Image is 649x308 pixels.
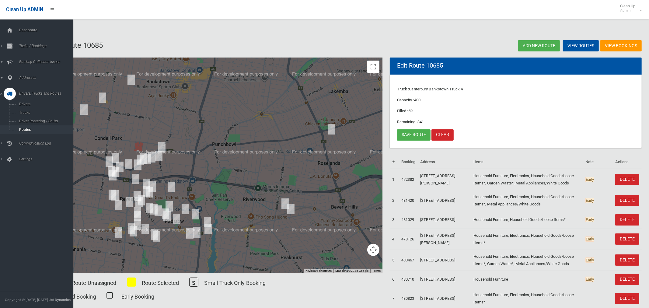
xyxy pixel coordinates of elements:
[159,206,172,221] div: 6 Pyramid Avenue, PADSTOW NSW 2211
[135,193,148,208] div: 4A Robyn Street, REVESBY NSW 2212
[471,271,583,288] td: Household Furniture
[142,278,179,288] p: Route Selected
[6,7,43,12] span: Clean Up ADMIN
[17,44,73,48] span: Tasks / Bookings
[390,169,399,190] td: 1
[585,177,594,182] span: Early
[615,254,639,266] a: DELETE
[131,208,144,224] div: 9 Flood Avenue, REVESBY NSW 2212
[134,152,147,167] div: 260 Canterbury Road, REVESBY NSW 2212
[390,155,399,169] th: #
[191,225,203,240] div: 31 Astley Avenue, PADSTOW NSW 2211
[390,250,399,271] td: 5
[372,269,381,272] a: Terms (opens in new tab)
[27,41,331,49] h2: Edit route: Route 10685
[585,236,594,242] span: Early
[585,217,594,222] span: Early
[471,169,583,190] td: Household Furniture, Electronics, Household Goods/Loose Items*, Garden Waste*, Metal Appliances/W...
[585,198,594,203] span: Early
[585,277,594,282] span: Early
[153,148,165,163] div: 11 Napoli Street, PADSTOW NSW 2211
[105,164,117,179] div: 38 Ely Street, REVESBY NSW 2212
[156,140,168,155] div: 7A Gibson Avenue, PADSTOW NSW 2211
[615,274,639,285] a: DELETE
[471,155,583,169] th: Items
[390,60,450,72] header: Edit Route 10685
[165,179,177,194] div: 1 Halcyon Avenue, PADSTOW NSW 2211
[617,4,641,13] span: Clean Up
[418,190,471,211] td: [STREET_ADDRESS]
[133,194,145,209] div: 14 Robyn Street, REVESBY NSW 2212
[418,155,471,169] th: Address
[418,229,471,250] td: [STREET_ADDRESS][PERSON_NAME]
[161,208,173,223] div: 139 Arab Road, PADSTOW NSW 2211
[5,298,48,302] span: Copyright © [DATE]-[DATE]
[141,176,153,191] div: 3A Dove Street, REVESBY NSW 2212
[613,155,642,169] th: Actions
[431,129,454,141] a: Clear
[17,141,73,145] span: Communication Log
[615,174,639,185] a: DELETE
[418,271,471,288] td: [STREET_ADDRESS]
[123,156,135,172] div: 2c Victoria Street, REVESBY NSW 2212
[418,250,471,271] td: [STREET_ADDRESS]
[146,179,158,194] div: 52 Ronald Street, PADSTOW NSW 2211
[518,40,560,51] a: Add new route
[471,190,583,211] td: Household Furniture, Electronics, Household Goods/Loose Items*, Metal Appliances/White Goods
[600,40,642,51] a: View Bookings
[414,98,420,102] span: 400
[471,250,583,271] td: Household Furniture, Electronics, Household Goods/Loose Items*, Garden Waste*, Metal Appliances/W...
[110,150,122,166] div: 1 Ely Street, REVESBY NSW 2212
[125,72,137,87] div: 90 William Street, CONDELL PARK NSW 2200
[179,201,191,217] div: 2/95 Iberia Street, PADSTOW NSW 2211
[367,61,379,73] button: Toggle fullscreen view
[123,194,135,210] div: 118 The River Road, REVESBY NSW 2212
[106,187,118,202] div: 108 Sherwood Street, REVESBY NSW 2212
[390,211,399,229] td: 3
[279,196,291,211] div: 28 Iluka Street, RIVERWOOD NSW 2210
[148,227,161,242] div: 15 Baldwin Street, PADSTOW NSW 2211
[131,217,144,232] div: 10 Murphy Street, REVESBY NSW 2212
[399,190,418,211] td: 481420
[140,184,152,199] div: 1C Langdale Avenue, REVESBY NSW 2212
[184,226,196,241] div: 12 Astley Avenue, PADSTOW NSW 2211
[620,8,635,13] small: Admin
[17,102,68,106] span: Drivers
[114,159,126,174] div: 19 Sherwood Street, REVESBY NSW 2212
[326,122,338,137] div: 16-18 Stoddart Street, ROSELANDS NSW 2196
[17,28,73,32] span: Dashboard
[144,185,156,200] div: 88 Mackenzie Street, REVESBY NSW 2212
[390,229,399,250] td: 4
[113,225,125,240] div: 26 Weston Street, REVESBY NSW 2212
[397,107,634,115] p: Filled :
[148,202,160,217] div: 73 Doyle Road, REVESBY NSW 2212
[125,221,138,236] div: 12 Isabella Street, REVESBY NSW 2212
[17,75,73,80] span: Addresses
[113,198,125,213] div: 35 Bransgrove Road, REVESBY NSW 2212
[390,190,399,211] td: 2
[139,221,151,236] div: 10 Treatt Avenue, PADSTOW NSW 2211
[202,222,214,237] div: 19 Truro Parade, PADSTOW NSW 2211
[130,171,142,187] div: 10A Nina Street, REVESBY NSW 2212
[397,96,634,104] p: Capacity :
[615,214,639,226] a: DELETE
[152,203,164,218] div: 26 Cairo Avenue, PADSTOW NSW 2211
[367,244,379,256] button: Map camera controls
[615,233,639,245] a: DELETE
[399,271,418,288] td: 480710
[471,211,583,229] td: Household Furniture, Household Goods/Loose Items*
[17,119,68,123] span: Driver Rostering / Shifts
[170,211,183,226] div: 30 Alice Street, PADSTOW NSW 2211
[96,90,109,105] div: 1/6 Townsend Street, CONDELL PARK NSW 2200
[305,269,332,273] button: Keyboard shortcuts
[418,211,471,229] td: [STREET_ADDRESS]
[132,157,144,172] div: 79 Turvey Street, REVESBY NSW 2212
[399,250,418,271] td: 480467
[49,298,71,302] strong: Jet Dynamics
[163,199,175,214] div: 58 Cahors Road, PADSTOW NSW 2211
[615,195,639,206] a: DELETE
[397,129,431,141] a: Save route
[141,152,154,167] div: 1/27 Lachlan Street, REVESBY NSW 2212
[72,278,117,288] p: Route Unassigned
[409,87,463,91] span: Canterbury Bankstown Truck 4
